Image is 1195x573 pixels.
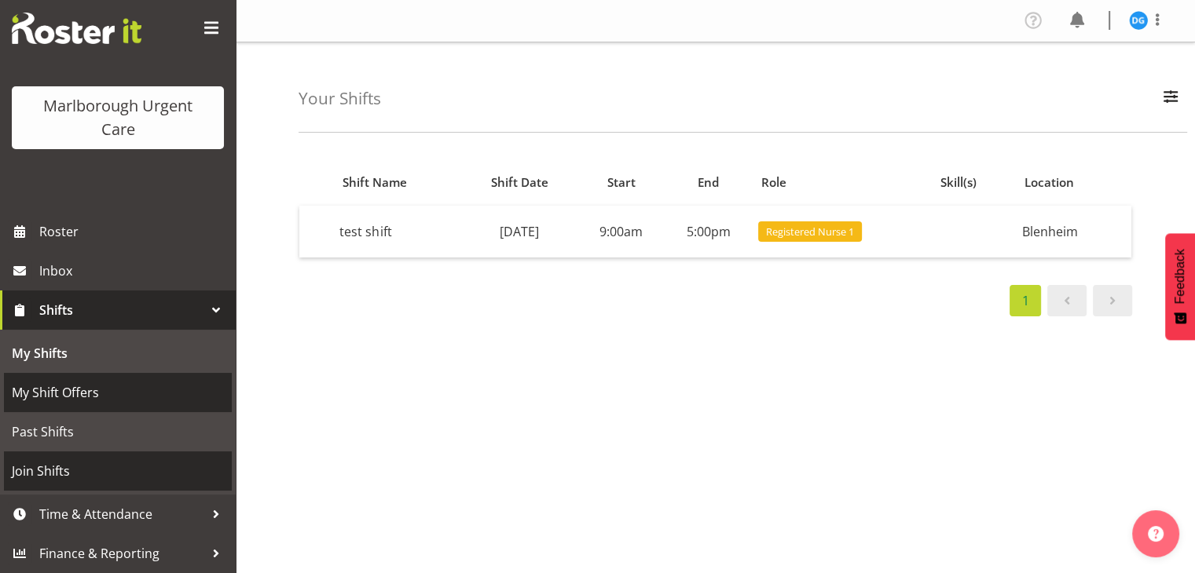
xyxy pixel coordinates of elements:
span: My Shifts [12,341,224,365]
span: Role [761,173,786,192]
span: Finance & Reporting [39,542,204,565]
span: Shifts [39,298,204,322]
td: 5:00pm [665,206,753,257]
span: Registered Nurse 1 [766,224,854,239]
img: deo-garingalao11926.jpg [1129,11,1148,30]
td: [DATE] [461,206,578,257]
img: Rosterit website logo [12,13,141,44]
img: help-xxl-2.png [1148,526,1164,542]
span: Time & Attendance [39,502,204,526]
a: My Shift Offers [4,373,232,412]
span: Start [607,173,636,192]
span: Inbox [39,259,228,283]
span: Past Shifts [12,420,224,443]
a: My Shifts [4,334,232,373]
span: Feedback [1173,249,1187,304]
span: Roster [39,220,228,243]
a: Join Shifts [4,451,232,491]
a: Past Shifts [4,412,232,451]
td: test shift [333,206,461,257]
h4: Your Shifts [299,89,381,108]
div: Marlborough Urgent Care [27,94,208,141]
span: Shift Date [491,173,548,192]
span: End [698,173,719,192]
span: Join Shifts [12,459,224,483]
button: Filter Employees [1154,82,1187,116]
td: 9:00am [578,206,665,257]
td: Blenheim [1016,206,1131,257]
span: Location [1025,173,1074,192]
button: Feedback - Show survey [1165,233,1195,340]
span: Skill(s) [940,173,977,192]
span: Shift Name [343,173,407,192]
span: My Shift Offers [12,381,224,404]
